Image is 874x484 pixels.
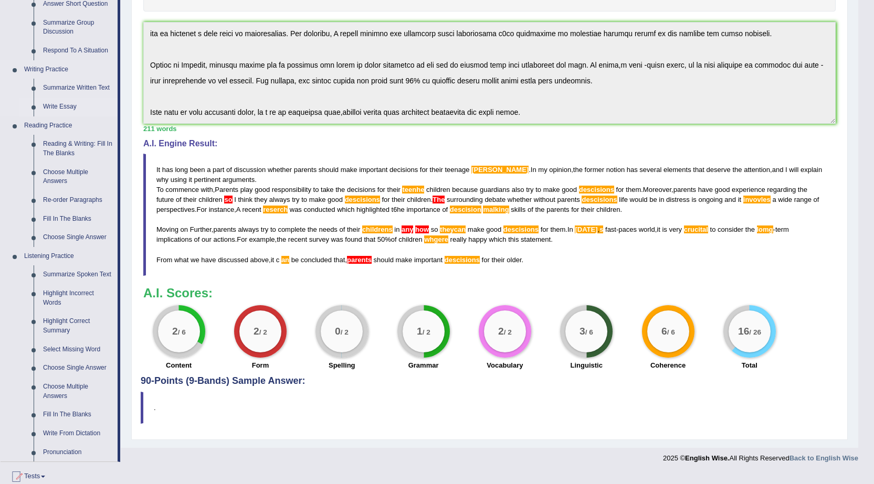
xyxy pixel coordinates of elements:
[742,360,757,370] label: Total
[209,206,234,213] span: instance
[38,210,118,229] a: Fill In The Blanks
[337,206,354,213] span: which
[237,235,247,243] span: For
[666,196,690,203] span: distress
[487,360,523,370] label: Vocabulary
[38,340,118,359] a: Select Missing Word
[335,326,341,337] big: 0
[202,235,212,243] span: our
[271,256,275,264] span: it
[445,166,470,174] span: teenage
[585,166,605,174] span: former
[263,206,288,213] span: Possible spelling mistake found. (did you mean: research)
[414,256,443,264] span: important
[255,196,268,203] span: they
[328,196,343,203] span: good
[308,225,317,233] span: the
[664,166,691,174] span: elements
[143,139,836,148] h4: A.I. Engine Result:
[650,360,686,370] label: Coherence
[732,186,765,193] span: experience
[197,206,207,213] span: For
[218,256,248,264] span: discussed
[639,166,661,174] span: several
[313,186,319,193] span: to
[408,360,439,370] label: Grammar
[201,256,216,264] span: have
[190,166,205,174] span: been
[767,186,796,193] span: regarding
[156,166,160,174] span: It
[194,235,200,243] span: of
[619,196,628,203] span: life
[639,225,655,233] span: world
[486,225,501,233] span: good
[38,98,118,116] a: Write Essay
[254,326,259,337] big: 2
[606,166,625,174] span: notion
[430,166,443,174] span: their
[468,235,487,243] span: happy
[377,235,385,243] span: 50
[374,256,394,264] span: should
[528,206,533,213] span: of
[292,196,299,203] span: try
[207,166,210,174] span: a
[616,186,624,193] span: for
[452,186,478,193] span: because
[482,256,490,264] span: for
[255,186,270,193] span: good
[543,186,560,193] span: make
[362,225,393,233] span: Possible spelling mistake found. (did you mean: children's)
[468,225,485,233] span: make
[535,186,541,193] span: to
[541,225,549,233] span: for
[407,196,431,203] span: children
[580,326,585,337] big: 3
[319,166,339,174] span: should
[162,166,173,174] span: has
[667,328,675,336] small: / 6
[252,360,269,370] label: Form
[38,135,118,163] a: Reading & Writing: Fill In The Blanks
[335,186,345,193] span: the
[364,235,375,243] span: that
[340,225,345,233] span: of
[549,166,571,174] span: opinion
[732,166,742,174] span: the
[691,196,696,203] span: is
[745,225,755,233] span: the
[224,196,232,203] span: Use a comma before ‘so’ if it connects two independent clauses (unless they are closely connected...
[319,225,337,233] span: needs
[156,196,174,203] span: future
[304,206,335,213] span: conducted
[534,196,555,203] span: without
[503,225,539,233] span: Possible spelling mistake found. (did you mean: decisions)
[156,225,178,233] span: Moving
[662,225,667,233] span: is
[347,186,375,193] span: decisions
[749,328,761,336] small: / 26
[757,225,773,233] span: Possible spelling mistake found. (did you mean: long)
[627,166,638,174] span: has
[288,235,307,243] span: recent
[605,225,616,233] span: fast
[778,196,792,203] span: wide
[789,166,798,174] span: will
[301,196,307,203] span: to
[698,196,722,203] span: ongoing
[521,235,551,243] span: statement
[387,186,401,193] span: their
[236,206,240,213] span: A
[535,206,544,213] span: the
[249,235,275,243] span: example
[814,196,819,203] span: of
[657,225,660,233] span: it
[673,186,696,193] span: parents
[294,166,317,174] span: parents
[38,41,118,60] a: Respond To A Situation
[341,166,357,174] span: make
[659,196,664,203] span: in
[392,196,405,203] span: their
[391,235,397,243] span: of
